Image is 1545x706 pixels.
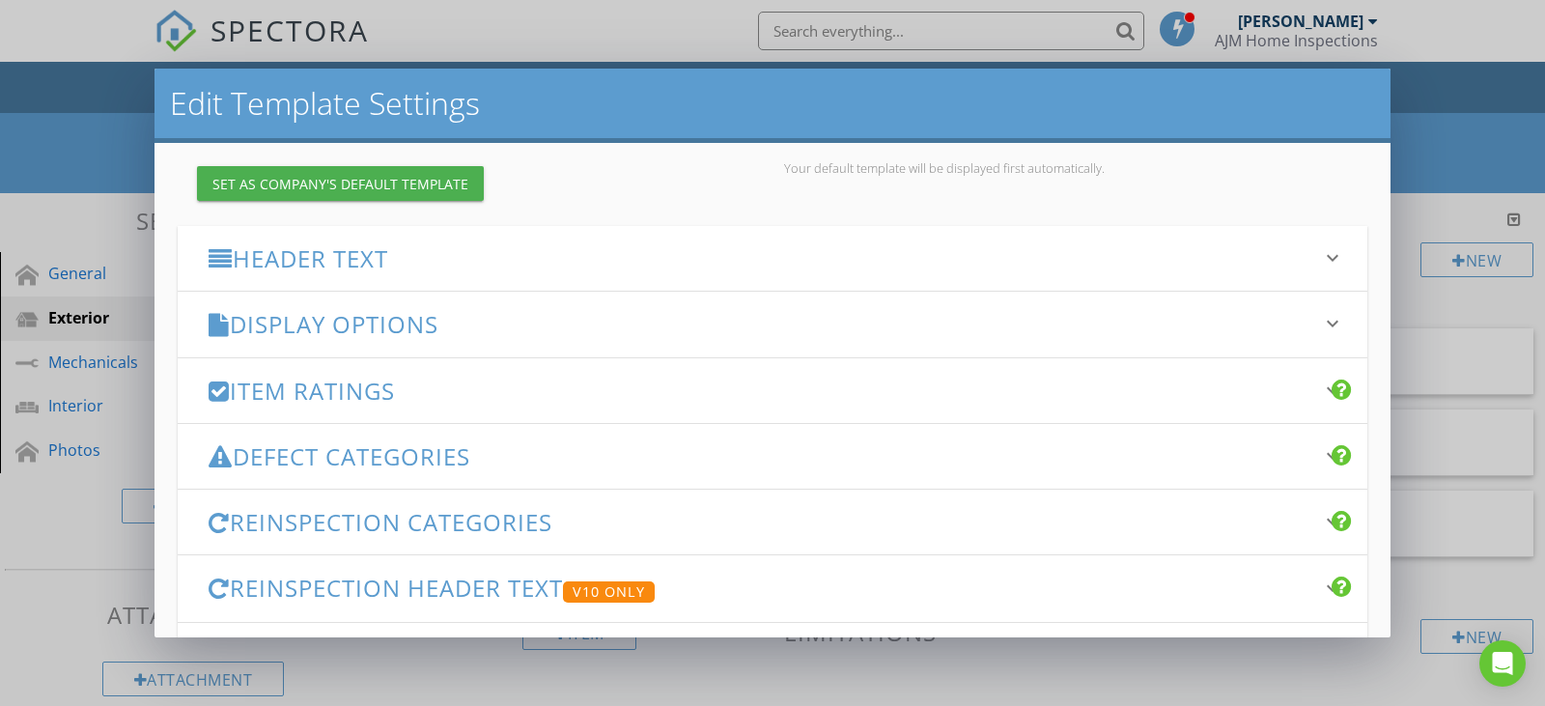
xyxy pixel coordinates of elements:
[1321,246,1344,269] i: keyboard_arrow_down
[209,311,1313,337] h3: Display Options
[197,166,484,201] button: Set as Company's Default Template
[170,84,1375,123] h2: Edit Template Settings
[784,160,1356,176] div: Your default template will be displayed first automatically.
[209,575,1313,603] h3: Reinspection Header Text
[563,572,655,604] a: V10 Only
[1479,640,1526,687] div: Open Intercom Messenger
[209,378,1313,404] h3: Item Ratings
[1321,577,1344,600] i: keyboard_arrow_down
[212,174,468,194] div: Set as Company's Default Template
[1321,510,1344,533] i: keyboard_arrow_down
[1321,379,1344,402] i: keyboard_arrow_down
[563,581,655,603] div: V10 Only
[209,245,1313,271] h3: Header Text
[209,443,1313,469] h3: Defect Categories
[209,509,1313,535] h3: Reinspection Categories
[1321,444,1344,467] i: keyboard_arrow_down
[1321,312,1344,335] i: keyboard_arrow_down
